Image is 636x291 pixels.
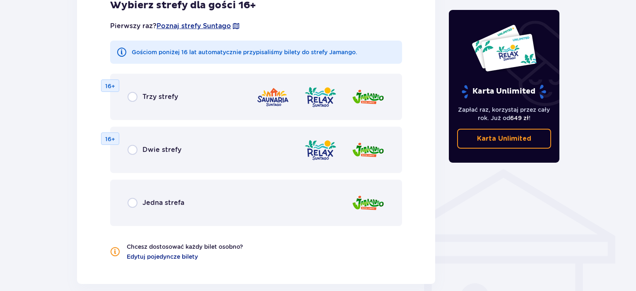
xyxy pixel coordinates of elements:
p: 16+ [105,82,115,90]
span: Dwie strefy [142,145,181,154]
p: Gościom poniżej 16 lat automatycznie przypisaliśmy bilety do strefy Jamango. [132,48,357,56]
p: Zapłać raz, korzystaj przez cały rok. Już od ! [457,106,552,122]
a: Poznaj strefy Suntago [157,22,231,31]
a: Karta Unlimited [457,129,552,149]
img: Relax [304,85,337,109]
p: Karta Unlimited [477,134,531,143]
p: Karta Unlimited [461,84,547,99]
p: Pierwszy raz? [110,22,240,31]
p: Chcesz dostosować każdy bilet osobno? [127,243,243,251]
img: Dwie karty całoroczne do Suntago z napisem 'UNLIMITED RELAX', na białym tle z tropikalnymi liśćmi... [471,24,537,72]
img: Relax [304,138,337,162]
p: 16+ [105,135,115,143]
span: 649 zł [510,115,529,121]
span: Trzy strefy [142,92,178,101]
img: Jamango [352,85,385,109]
img: Jamango [352,138,385,162]
img: Jamango [352,191,385,215]
a: Edytuj pojedyncze bilety [127,253,198,261]
span: Jedna strefa [142,198,184,207]
img: Saunaria [256,85,289,109]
